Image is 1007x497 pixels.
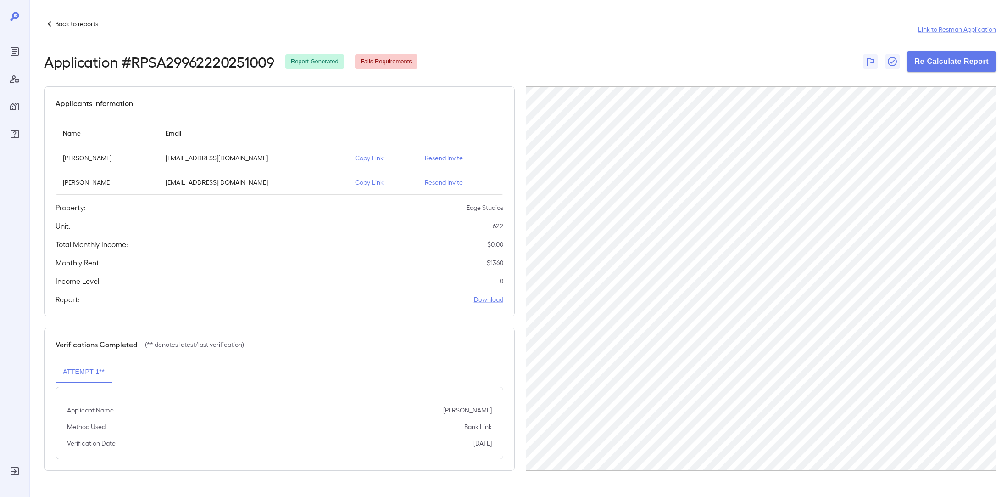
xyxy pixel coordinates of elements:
[500,277,503,286] p: 0
[7,99,22,114] div: Manage Properties
[7,72,22,86] div: Manage Users
[355,57,417,66] span: Fails Requirements
[907,51,996,72] button: Re-Calculate Report
[67,422,106,431] p: Method Used
[56,239,128,250] h5: Total Monthly Income:
[166,178,340,187] p: [EMAIL_ADDRESS][DOMAIN_NAME]
[487,240,503,249] p: $ 0.00
[63,153,151,163] p: [PERSON_NAME]
[56,294,80,305] h5: Report:
[44,53,274,70] h2: Application # RPSA29962220251009
[285,57,344,66] span: Report Generated
[464,422,492,431] p: Bank Link
[56,120,503,195] table: simple table
[493,221,503,231] p: 622
[473,439,492,448] p: [DATE]
[56,220,71,232] h5: Unit:
[425,178,495,187] p: Resend Invite
[56,339,138,350] h5: Verifications Completed
[166,153,340,163] p: [EMAIL_ADDRESS][DOMAIN_NAME]
[355,178,410,187] p: Copy Link
[158,120,348,146] th: Email
[863,54,878,69] button: Flag Report
[56,257,101,268] h5: Monthly Rent:
[355,153,410,163] p: Copy Link
[7,464,22,479] div: Log Out
[885,54,900,69] button: Close Report
[56,120,158,146] th: Name
[425,153,495,163] p: Resend Invite
[67,406,114,415] p: Applicant Name
[443,406,492,415] p: [PERSON_NAME]
[56,361,112,383] button: Attempt 1**
[55,19,98,28] p: Back to reports
[56,98,133,109] h5: Applicants Information
[7,127,22,141] div: FAQ
[56,276,101,287] h5: Income Level:
[67,439,116,448] p: Verification Date
[467,203,503,212] p: Edge Studios
[145,340,244,349] p: (** denotes latest/last verification)
[56,202,86,213] h5: Property:
[474,295,503,304] a: Download
[918,25,996,34] a: Link to Resman Application
[7,44,22,59] div: Reports
[487,258,503,267] p: $ 1360
[63,178,151,187] p: [PERSON_NAME]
